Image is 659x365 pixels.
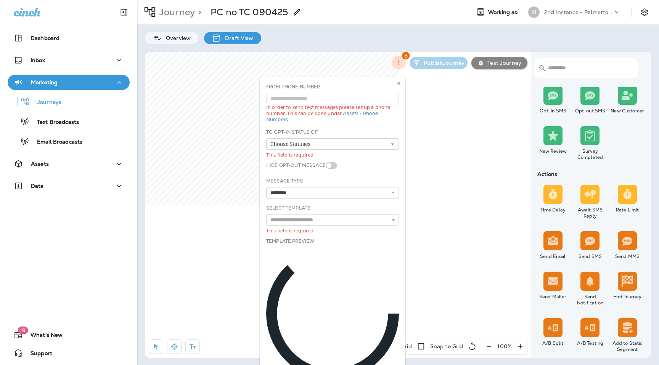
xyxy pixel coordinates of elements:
p: Dashboard [31,35,59,41]
span: Choose Statuses [270,141,313,147]
button: Journeys [8,94,130,110]
p: Snap to Grid [430,343,463,349]
button: Email Broadcasts [8,133,130,149]
div: This field is required [266,228,399,234]
div: This field is required [266,152,399,158]
p: Inbox [31,57,45,63]
label: Message Type [266,178,303,184]
span: 19 [18,327,28,334]
p: Marketing [31,79,58,85]
label: Select Template [266,205,310,211]
button: Choose Statuses [266,138,399,150]
button: 19What's New [8,327,130,343]
button: Support [8,346,130,361]
p: Assets [31,161,49,167]
p: 100 % [497,343,512,349]
button: Marketing [8,75,130,90]
button: Dashboard [8,30,130,46]
label: To Opt-In Status Of [266,129,318,135]
label: Template Preview [266,238,314,244]
p: Test Journey [484,60,521,66]
p: Data [31,183,44,189]
p: In order to send text messages please set up a phone number. This can be done under [266,104,399,123]
span: What's New [23,332,63,341]
button: Assets [8,156,130,171]
label: From Phone Number [266,84,320,90]
span: Support [23,350,52,359]
label: Hide Opt-Out Message [266,162,326,168]
span: 8 [402,52,410,59]
button: Collapse Sidebar [113,5,135,20]
p: Email Broadcasts [29,139,82,146]
button: Text Broadcasts [8,114,130,130]
button: Test Journey [471,57,527,69]
button: Inbox [8,53,130,68]
a: Assets > Phone Numbers [266,110,378,123]
button: Data [8,178,130,194]
p: Text Broadcasts [29,119,79,126]
p: Journeys [30,99,61,106]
